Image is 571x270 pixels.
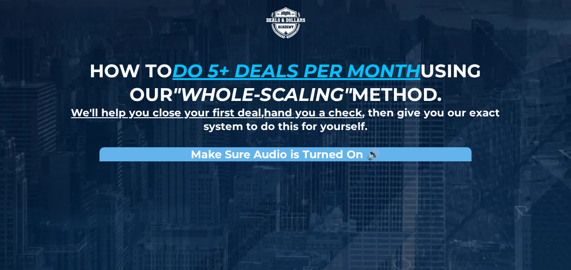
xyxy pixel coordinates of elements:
u: hand you a check [264,106,362,119]
u: do 5+ deals per month [172,60,420,82]
strong: Make Sure Audio is Turned On 🔊 [191,148,380,161]
u: We'll help you close your first deal [71,106,261,119]
strong: How to using our method. [89,60,481,105]
em: "whole-scaling" [173,83,352,105]
strong: , , then give you our exact system to do this for yourself. [71,106,500,133]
